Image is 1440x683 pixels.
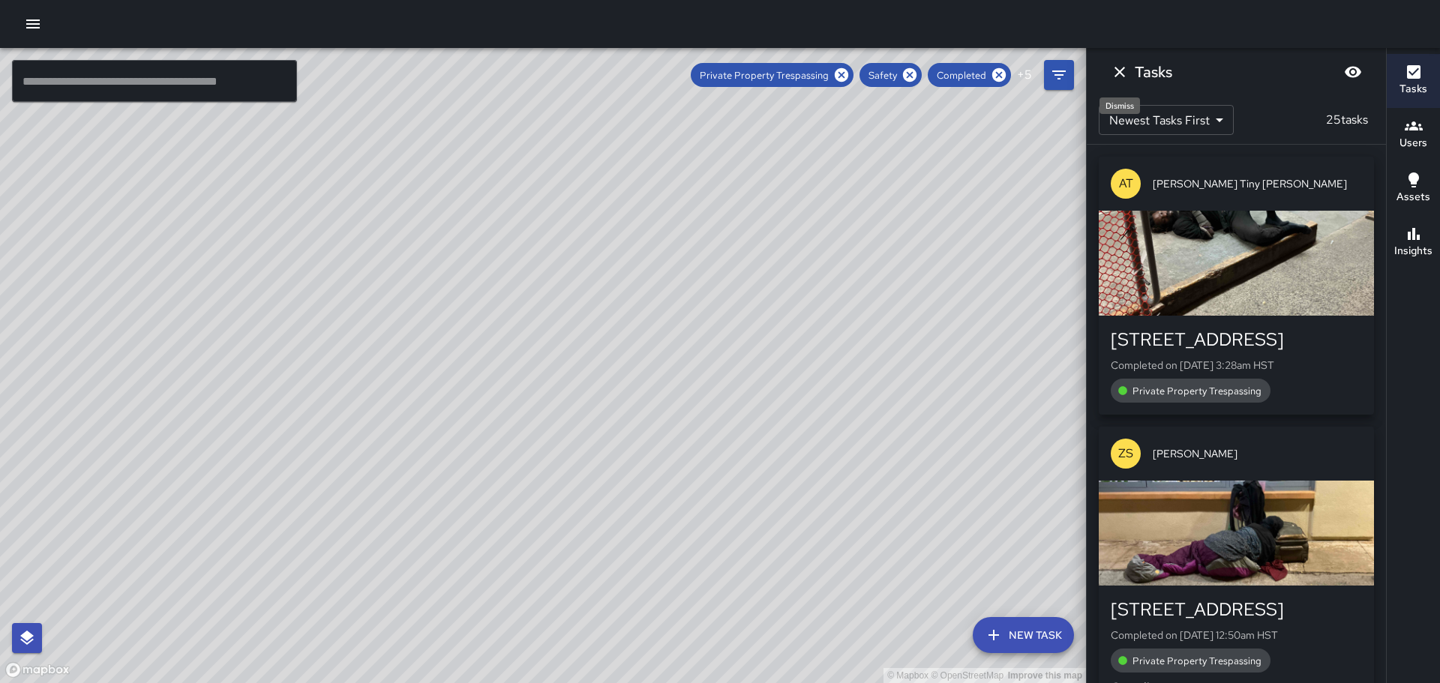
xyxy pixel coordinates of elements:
[1153,176,1362,191] span: [PERSON_NAME] Tiny [PERSON_NAME]
[1387,108,1440,162] button: Users
[691,69,838,82] span: Private Property Trespassing
[1111,598,1362,622] div: [STREET_ADDRESS]
[973,617,1074,653] button: New Task
[1099,105,1234,135] div: Newest Tasks First
[1338,57,1368,87] button: Blur
[1135,60,1172,84] h6: Tasks
[1387,162,1440,216] button: Assets
[1399,135,1427,151] h6: Users
[1123,385,1270,397] span: Private Property Trespassing
[1396,189,1430,205] h6: Assets
[928,63,1011,87] div: Completed
[1387,216,1440,270] button: Insights
[859,63,922,87] div: Safety
[1111,628,1362,643] p: Completed on [DATE] 12:50am HST
[859,69,906,82] span: Safety
[1123,655,1270,667] span: Private Property Trespassing
[928,69,995,82] span: Completed
[1387,54,1440,108] button: Tasks
[1399,81,1427,97] h6: Tasks
[1017,66,1032,84] p: + 5
[691,63,853,87] div: Private Property Trespassing
[1320,111,1374,129] p: 25 tasks
[1099,157,1374,415] button: AT[PERSON_NAME] Tiny [PERSON_NAME][STREET_ADDRESS]Completed on [DATE] 3:28am HSTPrivate Property ...
[1111,328,1362,352] div: [STREET_ADDRESS]
[1044,60,1074,90] button: Filters
[1394,243,1432,259] h6: Insights
[1118,445,1133,463] p: ZS
[1153,446,1362,461] span: [PERSON_NAME]
[1105,57,1135,87] button: Dismiss
[1099,97,1140,114] div: Dismiss
[1111,358,1362,373] p: Completed on [DATE] 3:28am HST
[1119,175,1133,193] p: AT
